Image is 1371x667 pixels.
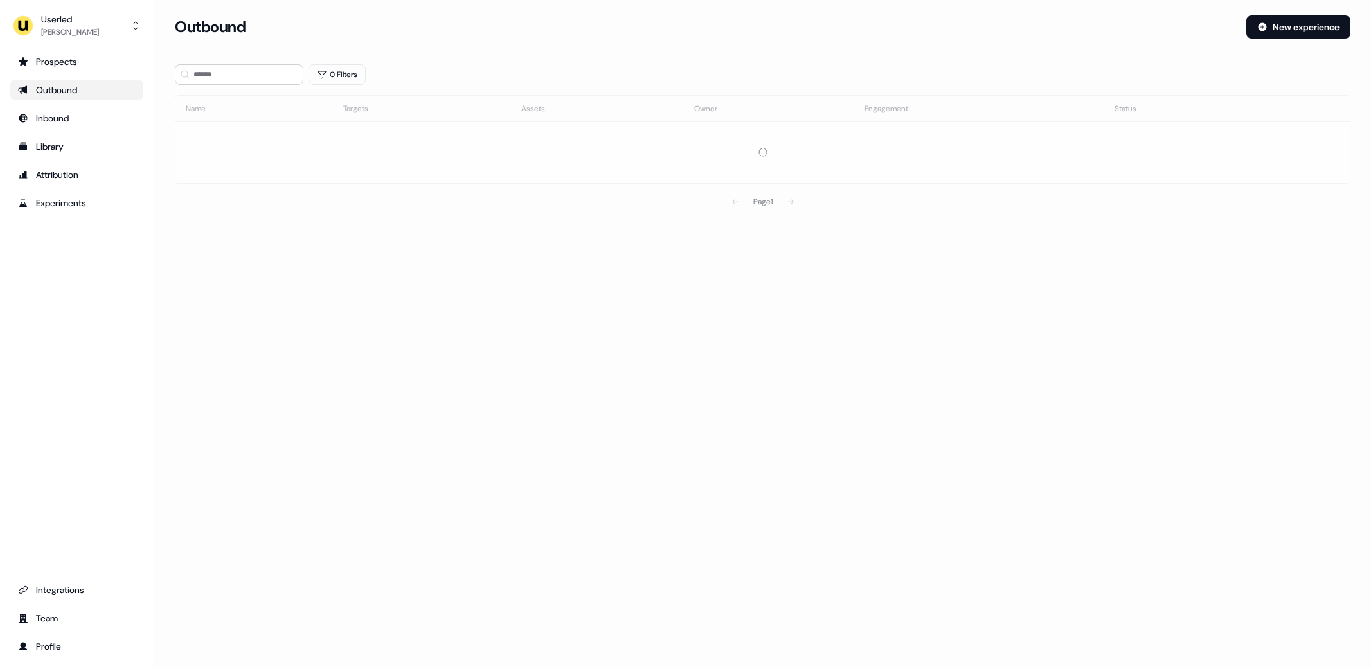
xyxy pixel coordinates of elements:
div: Team [18,612,136,625]
button: 0 Filters [309,64,366,85]
a: Go to attribution [10,165,143,185]
div: Attribution [18,168,136,181]
div: Profile [18,640,136,653]
a: Go to experiments [10,193,143,213]
button: Userled[PERSON_NAME] [10,10,143,41]
div: Inbound [18,112,136,125]
a: Go to integrations [10,580,143,600]
div: Library [18,140,136,153]
div: Integrations [18,583,136,596]
a: Go to outbound experience [10,80,143,100]
a: Go to team [10,608,143,628]
div: [PERSON_NAME] [41,26,99,39]
a: Go to templates [10,136,143,157]
div: Prospects [18,55,136,68]
div: Experiments [18,197,136,209]
a: Go to prospects [10,51,143,72]
div: Outbound [18,84,136,96]
div: Userled [41,13,99,26]
a: Go to Inbound [10,108,143,129]
h3: Outbound [175,17,246,37]
a: Go to profile [10,636,143,657]
button: New experience [1246,15,1350,39]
